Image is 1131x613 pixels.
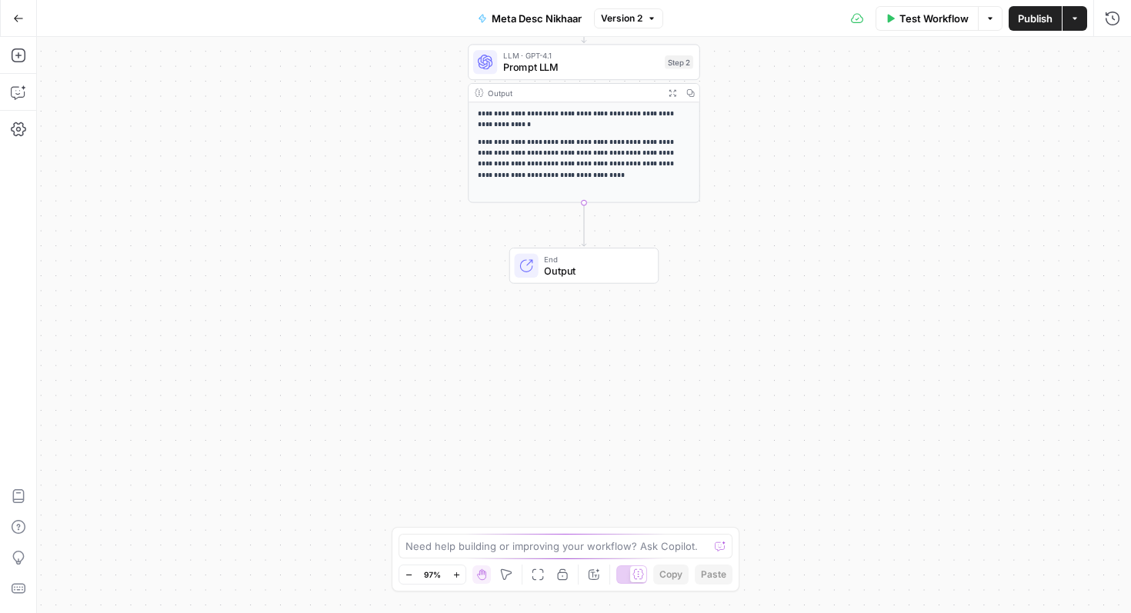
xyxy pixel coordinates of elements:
[469,6,591,31] button: Meta Desc Nikhaar
[653,565,689,585] button: Copy
[468,248,700,284] div: EndOutput
[424,568,441,581] span: 97%
[582,203,586,246] g: Edge from step_2 to end
[701,568,726,581] span: Paste
[488,87,659,99] div: Output
[503,49,659,62] span: LLM · GPT-4.1
[544,253,646,265] span: End
[1009,6,1062,31] button: Publish
[876,6,978,31] button: Test Workflow
[492,11,582,26] span: Meta Desc Nikhaar
[503,60,659,75] span: Prompt LLM
[899,11,969,26] span: Test Workflow
[665,55,693,69] div: Step 2
[594,8,663,28] button: Version 2
[659,568,682,581] span: Copy
[601,12,642,25] span: Version 2
[695,565,732,585] button: Paste
[544,263,646,278] span: Output
[1018,11,1053,26] span: Publish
